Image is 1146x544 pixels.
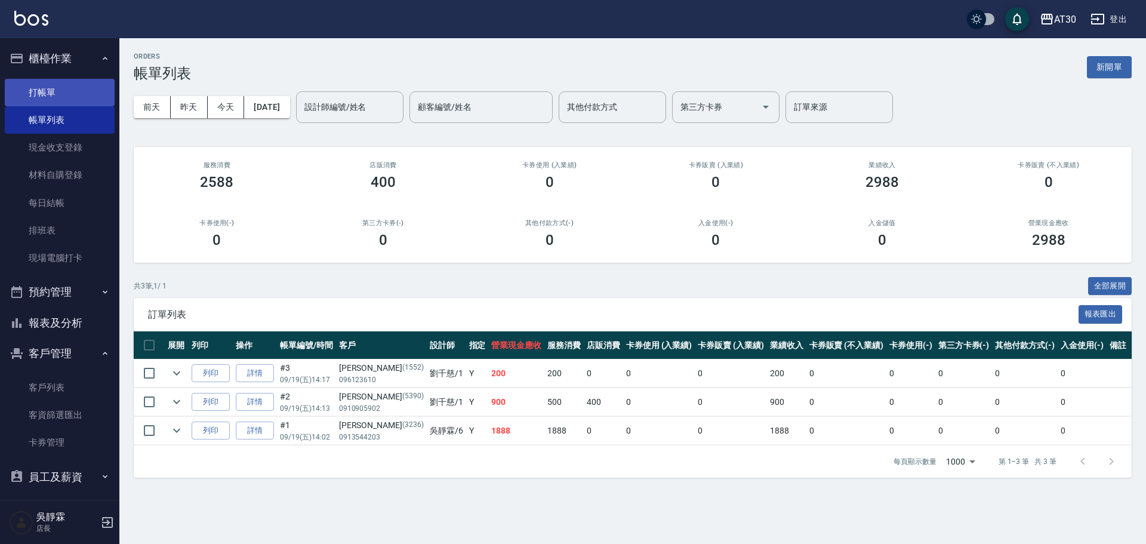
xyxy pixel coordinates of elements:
[134,96,171,118] button: 前天
[466,359,489,388] td: Y
[315,219,452,227] h2: 第三方卡券(-)
[623,359,695,388] td: 0
[544,359,584,388] td: 200
[402,391,424,403] p: (5390)
[5,134,115,161] a: 現金收支登錄
[236,364,274,383] a: 詳情
[1079,305,1123,324] button: 報表匯出
[148,309,1079,321] span: 訂單列表
[427,331,466,359] th: 設計師
[623,331,695,359] th: 卡券使用 (入業績)
[5,429,115,456] a: 卡券管理
[379,232,387,248] h3: 0
[5,161,115,189] a: 材料自購登錄
[5,244,115,272] a: 現場電腦打卡
[189,331,233,359] th: 列印
[1058,388,1107,416] td: 0
[711,174,720,190] h3: 0
[1107,331,1129,359] th: 備註
[544,331,584,359] th: 服務消費
[806,417,886,445] td: 0
[336,331,427,359] th: 客戶
[134,281,167,291] p: 共 3 筆, 1 / 1
[165,331,189,359] th: 展開
[36,511,97,523] h5: 吳靜霖
[208,96,245,118] button: 今天
[767,331,806,359] th: 業績收入
[886,417,935,445] td: 0
[5,217,115,244] a: 排班表
[148,161,286,169] h3: 服務消費
[767,388,806,416] td: 900
[584,359,623,388] td: 0
[546,232,554,248] h3: 0
[402,419,424,432] p: (3236)
[168,393,186,411] button: expand row
[1088,277,1132,296] button: 全部展開
[935,331,993,359] th: 第三方卡券(-)
[814,161,951,169] h2: 業績收入
[427,359,466,388] td: 劉千慈 /1
[315,161,452,169] h2: 店販消費
[1079,308,1123,319] a: 報表匯出
[280,432,333,442] p: 09/19 (五) 14:02
[212,232,221,248] h3: 0
[5,462,115,493] button: 員工及薪資
[979,161,1117,169] h2: 卡券販賣 (不入業績)
[647,161,785,169] h2: 卡券販賣 (入業績)
[480,161,618,169] h2: 卡券使用 (入業績)
[886,331,935,359] th: 卡券使用(-)
[584,331,623,359] th: 店販消費
[695,417,767,445] td: 0
[1032,232,1065,248] h3: 2988
[5,374,115,401] a: 客戶列表
[5,276,115,308] button: 預約管理
[886,359,935,388] td: 0
[168,364,186,382] button: expand row
[1087,56,1132,78] button: 新開單
[402,362,424,374] p: (1552)
[894,456,936,467] p: 每頁顯示數量
[10,511,33,534] img: Person
[5,43,115,74] button: 櫃檯作業
[488,331,544,359] th: 營業現金應收
[134,53,191,60] h2: ORDERS
[244,96,289,118] button: [DATE]
[339,432,424,442] p: 0913544203
[992,359,1058,388] td: 0
[466,388,489,416] td: Y
[200,174,233,190] h3: 2588
[623,388,695,416] td: 0
[584,417,623,445] td: 0
[148,219,286,227] h2: 卡券使用(-)
[584,388,623,416] td: 400
[427,388,466,416] td: 劉千慈 /1
[339,374,424,385] p: 096123610
[171,96,208,118] button: 昨天
[1087,61,1132,72] a: 新開單
[277,359,336,388] td: #3
[756,97,775,116] button: Open
[192,422,230,440] button: 列印
[168,422,186,439] button: expand row
[192,364,230,383] button: 列印
[806,331,886,359] th: 卡券販賣 (不入業績)
[371,174,396,190] h3: 400
[999,456,1056,467] p: 第 1–3 筆 共 3 筆
[695,331,767,359] th: 卡券販賣 (入業績)
[36,523,97,534] p: 店長
[1058,359,1107,388] td: 0
[935,388,993,416] td: 0
[992,417,1058,445] td: 0
[427,417,466,445] td: 吳靜霖 /6
[192,393,230,411] button: 列印
[5,308,115,339] button: 報表及分析
[5,189,115,217] a: 每日結帳
[767,359,806,388] td: 200
[546,174,554,190] h3: 0
[941,445,979,478] div: 1000
[544,388,584,416] td: 500
[814,219,951,227] h2: 入金儲值
[1054,12,1076,27] div: AT30
[1058,331,1107,359] th: 入金使用(-)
